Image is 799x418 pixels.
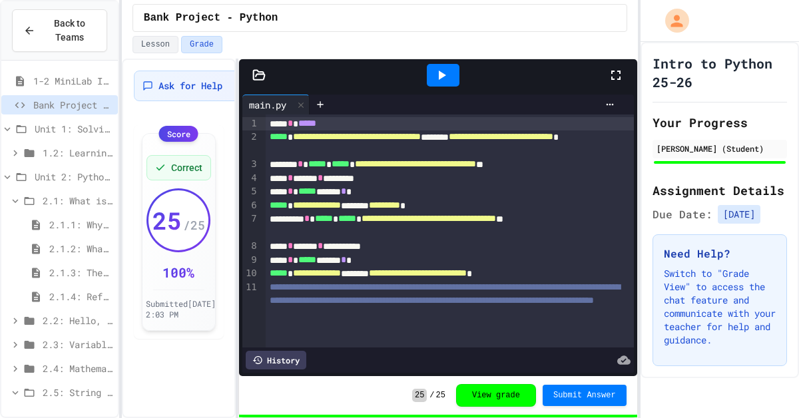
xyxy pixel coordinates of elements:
div: 100 % [162,263,194,282]
div: 8 [242,240,259,253]
div: 11 [242,281,259,335]
span: Ask for Help [158,79,222,93]
div: 10 [242,267,259,280]
div: My Account [651,5,692,36]
h2: Assignment Details [653,181,787,200]
span: Bank Project - Python [33,98,113,112]
button: View grade [456,384,536,407]
div: 2 [242,130,259,158]
button: Grade [181,36,222,53]
div: 6 [242,199,259,212]
span: [DATE] [718,205,760,224]
h3: Need Help? [664,246,776,262]
span: 1-2 MiniLab I/O [33,74,113,88]
span: Unit 2: Python Fundamentals [35,170,113,184]
span: 2.1.1: Why Learn to Program? [49,218,113,232]
span: Unit 1: Solving Problems in Computer Science [35,122,113,136]
span: Due Date: [653,206,712,222]
span: 2.1.3: The JuiceMind IDE [49,266,113,280]
span: 2.1: What is Code? [43,194,113,208]
h2: Your Progress [653,113,787,132]
div: History [246,351,306,369]
span: / 25 [183,216,205,234]
span: 2.5: String Operators [43,385,113,399]
span: Bank Project - Python [144,10,278,26]
div: Score [159,126,198,142]
span: Submit Answer [553,390,616,401]
span: 2.1.4: Reflection - Evolving Technology [49,290,113,304]
div: 5 [242,185,259,198]
button: Lesson [133,36,178,53]
span: 25 [436,390,445,401]
p: Switch to "Grade View" to access the chat feature and communicate with your teacher for help and ... [664,267,776,347]
span: 25 [152,207,182,234]
span: Correct [171,161,202,174]
span: 25 [412,389,427,402]
h1: Intro to Python 25-26 [653,54,787,91]
div: 1 [242,117,259,130]
button: Submit Answer [543,385,627,406]
span: 2.4: Mathematical Operators [43,361,113,375]
div: main.py [242,95,310,114]
div: 9 [242,254,259,267]
span: 2.2: Hello, World! [43,313,113,327]
button: Back to Teams [12,9,107,52]
span: Back to Teams [43,17,96,45]
span: 1.2: Learning to Solve Hard Problems [43,146,113,160]
span: 2.3: Variables and Data Types [43,337,113,351]
div: 3 [242,158,259,171]
span: / [429,390,434,401]
span: 2.1.2: What is Code? [49,242,113,256]
div: 4 [242,172,259,185]
div: 7 [242,212,259,240]
span: Submitted [DATE] 2:03 PM [146,298,216,319]
div: main.py [242,98,293,112]
div: [PERSON_NAME] (Student) [657,142,783,154]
